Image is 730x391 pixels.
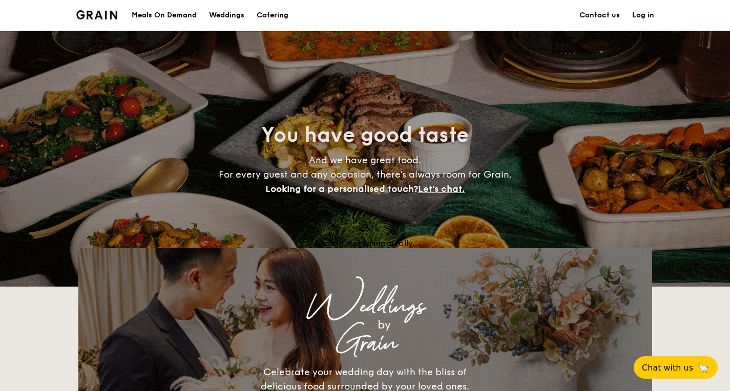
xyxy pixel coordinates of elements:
[634,356,718,379] button: Chat with us🦙
[169,297,562,316] div: Weddings
[169,334,562,353] div: Grain
[418,183,465,194] span: Let's chat.
[642,363,693,373] span: Chat with us
[78,238,652,248] div: Loading menus magically...
[697,362,710,374] span: 🦙
[206,316,562,334] div: by
[76,10,118,19] img: Grain
[76,10,118,19] a: Logotype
